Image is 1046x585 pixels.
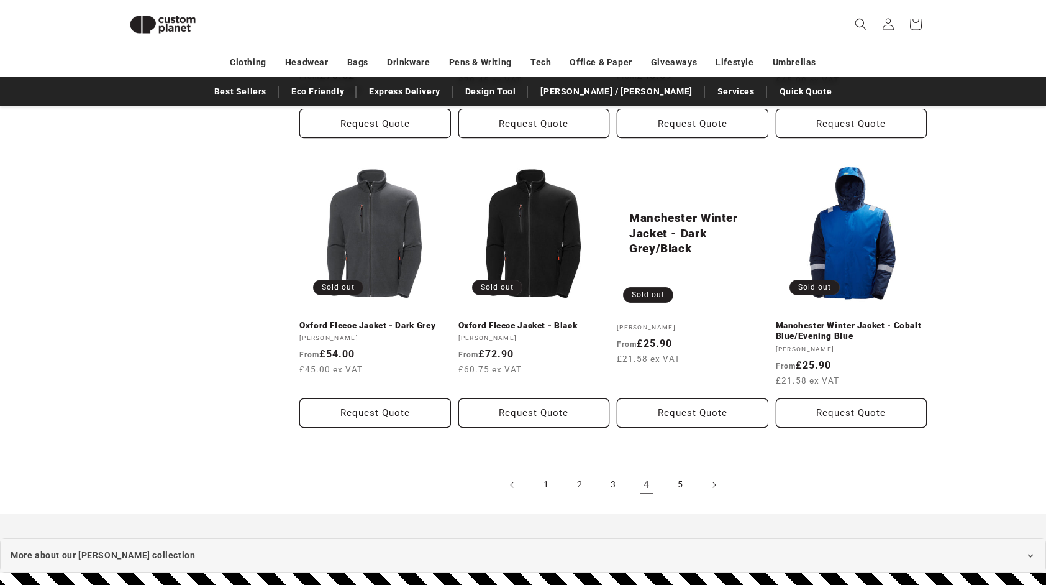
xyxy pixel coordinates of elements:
[617,398,768,428] button: Request Quote
[458,109,610,138] button: Request Quote
[11,548,195,563] span: More about our [PERSON_NAME] collection
[119,5,206,44] img: Custom Planet
[459,81,522,103] a: Design Tool
[847,11,875,38] summary: Search
[299,398,451,428] button: Request Quote
[299,320,451,331] a: Oxford Fleece Jacket - Dark Grey
[363,81,447,103] a: Express Delivery
[617,109,768,138] button: Request Quote
[570,52,632,73] a: Office & Paper
[617,338,672,349] strong: £25.90
[499,471,526,499] a: Previous page
[347,52,368,73] a: Bags
[285,81,350,103] a: Eco Friendly
[566,471,593,499] a: Page 2
[776,398,927,428] button: Request Quote
[285,52,329,73] a: Headwear
[773,52,816,73] a: Umbrellas
[617,323,768,332] div: [PERSON_NAME]
[773,81,839,103] a: Quick Quote
[387,52,430,73] a: Drinkware
[299,471,927,499] nav: Pagination
[711,81,761,103] a: Services
[716,52,753,73] a: Lifestyle
[700,471,727,499] a: Next page
[230,52,266,73] a: Clothing
[776,320,927,342] a: Manchester Winter Jacket - Cobalt Blue/Evening Blue
[617,352,680,365] span: £21.58 ex VAT
[776,109,927,138] button: Request Quote
[651,52,697,73] a: Giveaways
[208,81,273,103] a: Best Sellers
[532,471,560,499] a: Page 1
[458,320,610,331] a: Oxford Fleece Jacket - Black
[530,52,551,73] a: Tech
[534,81,698,103] a: [PERSON_NAME] / [PERSON_NAME]
[617,340,637,349] span: From
[599,471,627,499] a: Page 3
[629,211,756,257] a: Manchester Winter Jacket - Dark Grey/Black
[299,109,451,138] button: Request Quote
[458,398,610,428] button: Request Quote
[633,471,660,499] a: Page 4
[839,451,1046,585] iframe: Chat Widget
[666,471,694,499] a: Page 5
[449,52,512,73] a: Pens & Writing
